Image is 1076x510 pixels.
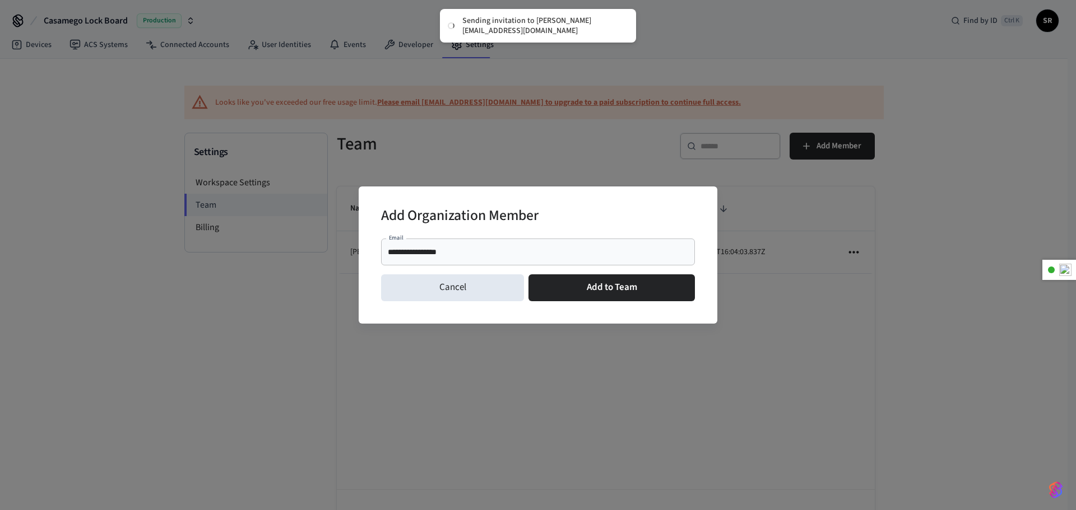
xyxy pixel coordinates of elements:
[1049,481,1063,499] img: SeamLogoGradient.69752ec5.svg
[528,274,695,301] button: Add to Team
[381,274,524,301] button: Cancel
[389,233,403,242] label: Email
[381,200,539,234] h2: Add Organization Member
[462,16,625,36] div: Sending invitation to [PERSON_NAME][EMAIL_ADDRESS][DOMAIN_NAME]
